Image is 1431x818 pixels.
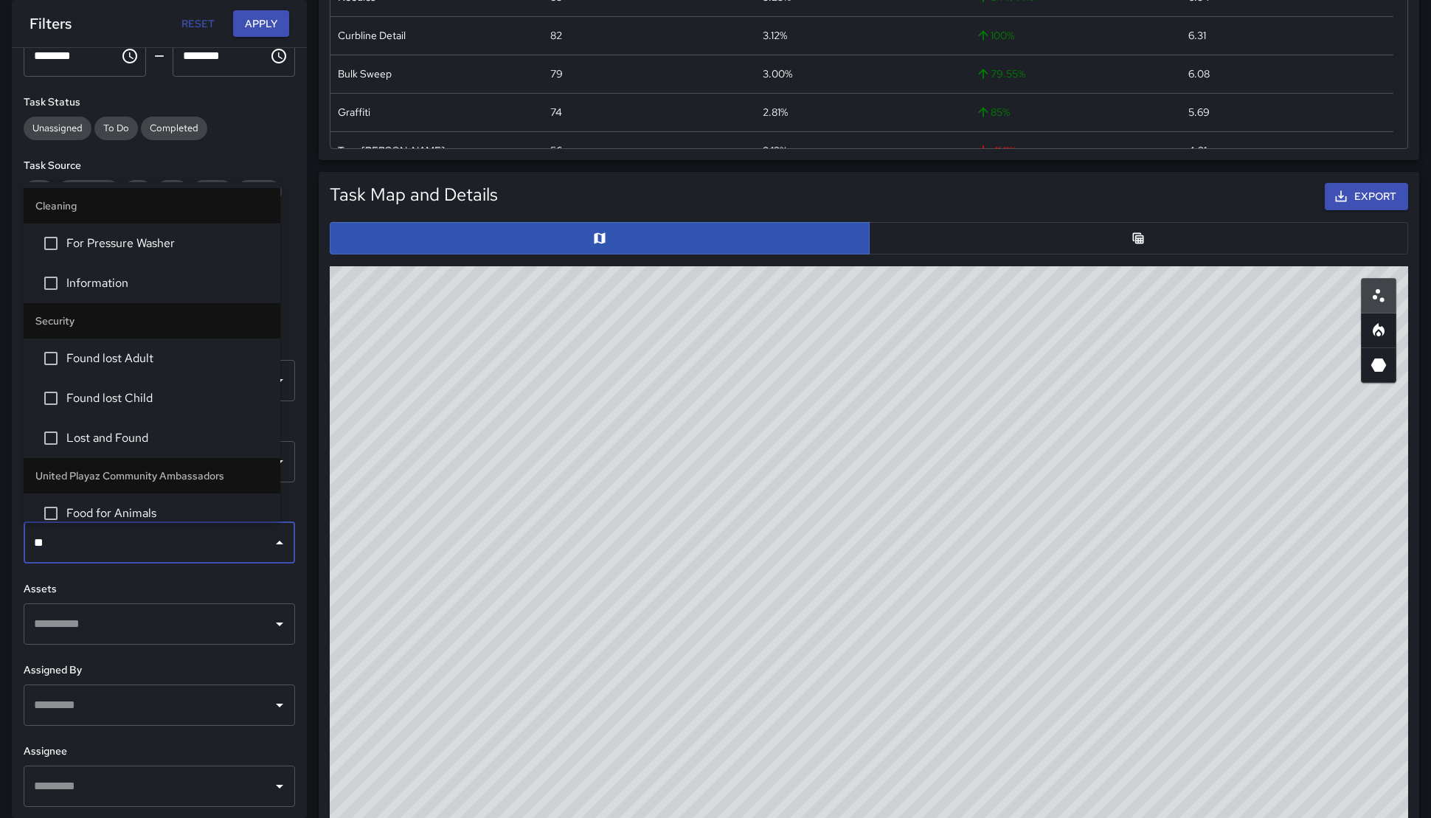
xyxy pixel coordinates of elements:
button: Export [1325,183,1408,210]
span: -11.11 % [976,143,1016,158]
svg: 3D Heatmap [1370,356,1387,374]
div: 4.31 [1188,143,1207,158]
h6: Filters [30,12,72,35]
button: Open [269,695,290,715]
div: 2.81% [763,105,788,119]
div: 79 [550,66,563,81]
div: API [156,180,189,204]
div: Phone [236,180,282,204]
div: 311 [123,180,153,204]
h6: Task Status [24,94,295,111]
button: Table [869,222,1409,254]
div: Completed [141,117,207,140]
li: Security [24,303,280,339]
button: Open [269,614,290,634]
div: Curbline Detail [338,28,406,43]
span: Information [66,274,268,292]
h5: Task Map and Details [330,183,498,207]
div: Unassigned [24,117,91,140]
div: 5.69 [1188,105,1210,119]
div: 3.00% [763,66,792,81]
span: Lost and Found [66,429,268,447]
span: 85 % [976,105,1010,119]
div: Graffiti [338,105,370,119]
h6: Task Source [24,158,295,174]
h6: Assignee [24,744,295,760]
span: Unassigned [24,122,91,134]
button: Map [330,222,870,254]
span: Found lost Child [66,389,268,407]
button: Close [269,533,290,553]
div: Bulk Sweep [338,66,392,81]
div: 82 [550,28,562,43]
button: 3D Heatmap [1361,347,1396,383]
div: Tree Wells [338,143,445,158]
li: United Playaz Community Ambassadors [24,458,280,493]
button: Open [269,776,290,797]
button: Choose time, selected time is 12:00 AM [115,41,145,71]
h6: Assets [24,581,295,597]
button: Apply [233,10,289,38]
div: Jia [24,180,55,204]
div: 3.12% [763,28,787,43]
span: 79.55 % [976,66,1025,81]
button: Scatterplot [1361,278,1396,313]
svg: Heatmap [1370,322,1387,339]
svg: Scatterplot [1370,287,1387,305]
div: Email [192,180,233,204]
span: Completed [141,122,207,134]
div: 6.31 [1188,28,1206,43]
button: Heatmap [1361,313,1396,348]
div: Workflows [58,180,120,204]
div: 6.08 [1188,66,1210,81]
li: Cleaning [24,188,280,223]
div: 2.13% [763,143,787,158]
span: Found lost Adult [66,350,268,367]
h6: Assigned By [24,662,295,679]
button: Reset [174,10,221,38]
span: To Do [94,122,138,134]
span: For Pressure Washer [66,235,268,252]
div: 74 [550,105,562,119]
button: Choose time, selected time is 11:59 PM [264,41,294,71]
span: 100 % [976,28,1014,43]
svg: Map [592,231,607,246]
div: 56 [550,143,562,158]
span: Food for Animals [66,505,268,522]
div: To Do [94,117,138,140]
svg: Table [1131,231,1146,246]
